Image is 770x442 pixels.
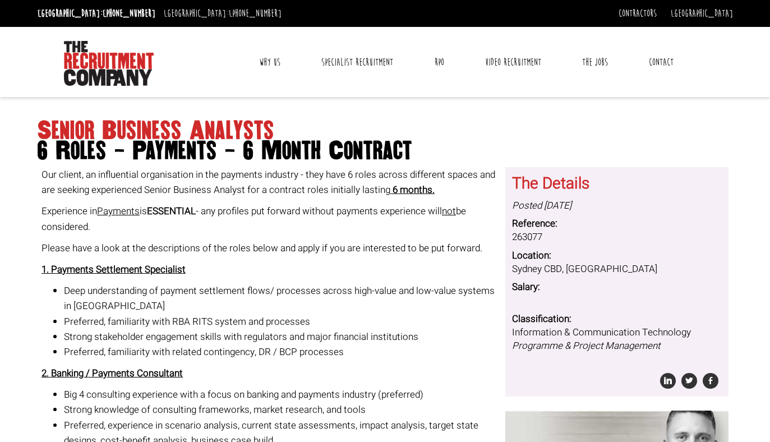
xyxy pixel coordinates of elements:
a: [PHONE_NUMBER] [103,7,155,20]
dd: Information & Communication Technology [512,326,722,353]
p: Please have a look at the descriptions of the roles below and apply if you are interested to be p... [42,241,497,256]
dt: Classification: [512,312,722,326]
i: Programme & Project Management [512,339,660,353]
dt: Reference: [512,217,722,231]
img: The Recruitment Company [64,41,154,86]
li: Strong knowledge of consulting frameworks, market research, and tools [64,402,497,417]
dd: 263077 [512,231,722,244]
span: 6 Roles - Payments - 6 Month Contract [38,141,733,161]
a: RPO [426,48,453,76]
li: Big 4 consulting experience with a focus on banking and payments industry (preferred) [64,387,497,402]
strong: 6 months. [393,183,435,197]
a: Why Us [251,48,289,76]
span: Payments [97,204,140,218]
a: Contractors [619,7,657,20]
dt: Location: [512,249,722,263]
strong: ESSENTIAL [147,204,196,218]
p: Our client, an influential organisation in the payments industry - they have 6 roles across diffe... [42,167,497,197]
a: [GEOGRAPHIC_DATA] [671,7,733,20]
li: Deep understanding of payment settlement flows/ processes across high-value and low-value systems... [64,283,497,314]
a: The Jobs [574,48,616,76]
dd: Sydney CBD, [GEOGRAPHIC_DATA] [512,263,722,276]
a: [PHONE_NUMBER] [229,7,282,20]
li: Preferred, familiarity with related contingency, DR / BCP processes [64,344,497,360]
a: Specialist Recruitment [313,48,402,76]
li: [GEOGRAPHIC_DATA]: [35,4,158,22]
li: [GEOGRAPHIC_DATA]: [161,4,284,22]
a: Contact [640,48,682,76]
span: not [442,204,456,218]
h1: Senior Business Analysts [38,121,733,161]
p: Experience in is - any profiles put forward without payments experience will be considered. [42,204,497,234]
strong: 1. Payments Settlement Specialist [42,263,186,277]
li: Preferred, familiarity with RBA RITS system and processes [64,314,497,329]
dt: Salary: [512,280,722,294]
h3: The Details [512,176,722,193]
strong: 2. Banking / Payments Consultant [42,366,183,380]
a: Video Recruitment [477,48,550,76]
i: Posted [DATE] [512,199,571,213]
li: Strong stakeholder engagement skills with regulators and major financial institutions [64,329,497,344]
